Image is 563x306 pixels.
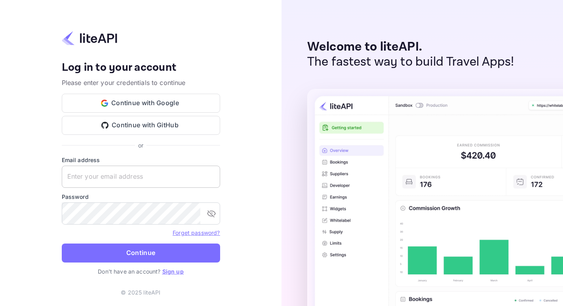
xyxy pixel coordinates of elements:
[62,94,220,113] button: Continue with Google
[162,268,184,275] a: Sign up
[173,229,220,236] a: Forget password?
[62,267,220,276] p: Don't have an account?
[62,61,220,75] h4: Log in to your account
[173,229,220,236] a: Forget password?
[62,78,220,87] p: Please enter your credentials to continue
[204,206,219,221] button: toggle password visibility
[307,40,514,55] p: Welcome to liteAPI.
[62,244,220,263] button: Continue
[62,30,117,46] img: liteapi
[121,288,160,297] p: © 2025 liteAPI
[62,166,220,188] input: Enter your email address
[62,116,220,135] button: Continue with GitHub
[138,141,143,149] p: or
[307,55,514,70] p: The fastest way to build Travel Apps!
[62,193,220,201] label: Password
[62,156,220,164] label: Email address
